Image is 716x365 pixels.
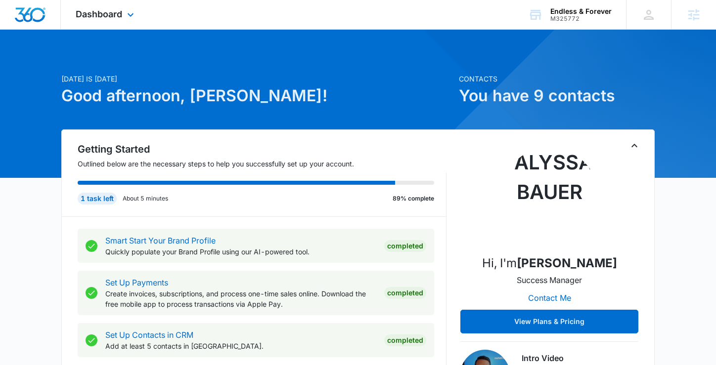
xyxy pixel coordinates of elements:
p: Create invoices, subscriptions, and process one-time sales online. Download the free mobile app t... [105,288,376,309]
div: Completed [384,334,426,346]
div: account name [550,7,612,15]
a: Set Up Contacts in CRM [105,330,193,340]
p: Add at least 5 contacts in [GEOGRAPHIC_DATA]. [105,341,376,351]
button: Contact Me [518,286,581,310]
button: View Plans & Pricing [460,310,638,333]
h1: Good afternoon, [PERSON_NAME]! [61,84,453,108]
h1: You have 9 contacts [459,84,655,108]
div: Completed [384,240,426,252]
a: Set Up Payments [105,278,168,287]
span: Dashboard [76,9,122,19]
p: Outlined below are the necessary steps to help you successfully set up your account. [78,159,447,169]
p: 89% complete [393,194,434,203]
div: Completed [384,287,426,299]
h2: Getting Started [78,142,447,157]
p: [DATE] is [DATE] [61,74,453,84]
p: About 5 minutes [123,194,168,203]
strong: [PERSON_NAME] [517,256,617,270]
div: 1 task left [78,193,117,204]
button: Toggle Collapse [628,140,640,152]
div: account id [550,15,612,22]
h3: Intro Video [522,352,638,364]
p: Success Manager [517,274,582,286]
p: Hi, I'm [482,254,617,272]
a: Smart Start Your Brand Profile [105,236,216,245]
p: Quickly populate your Brand Profile using our AI-powered tool. [105,246,376,257]
p: Contacts [459,74,655,84]
img: Alyssa Bauer [500,148,599,246]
